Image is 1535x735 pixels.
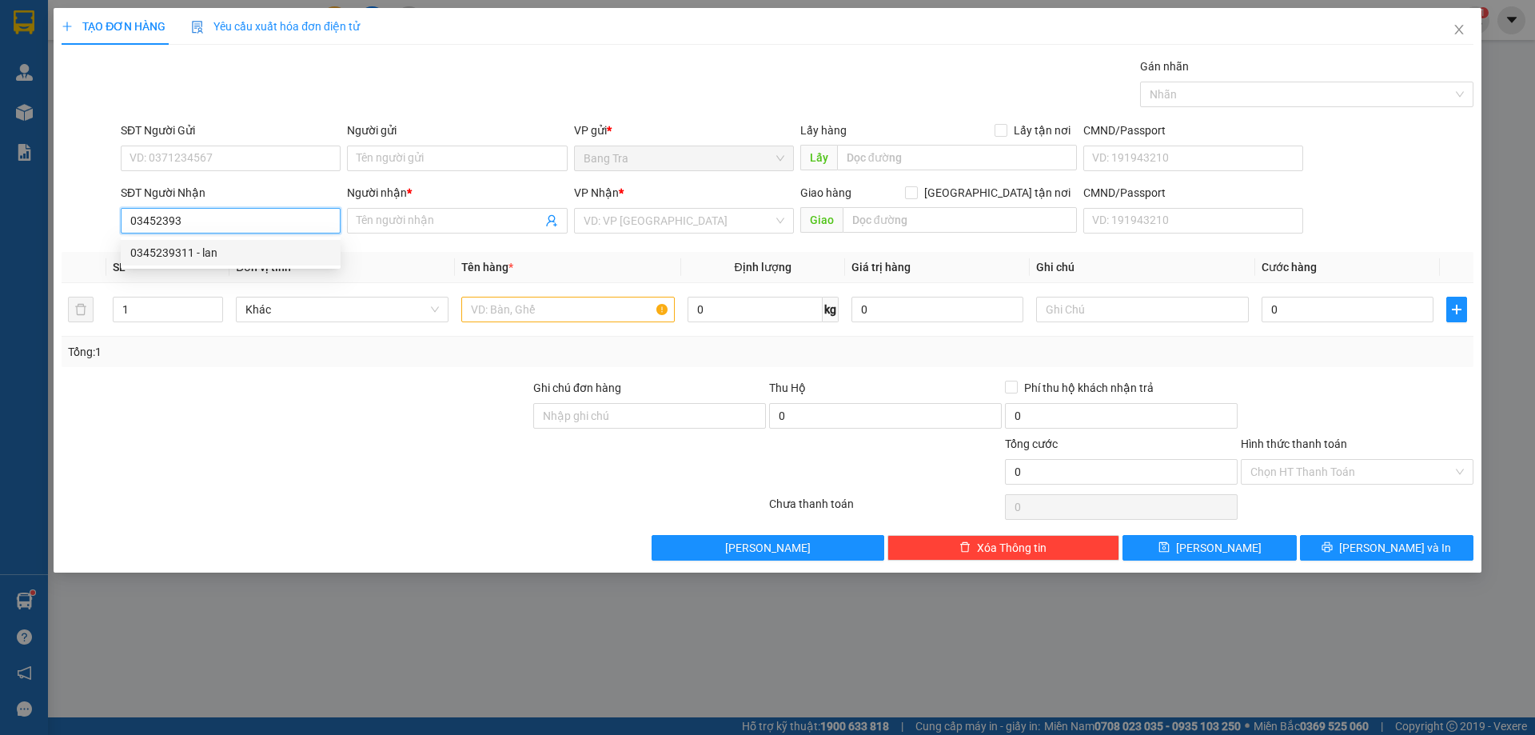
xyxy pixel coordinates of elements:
[887,535,1120,561] button: deleteXóa Thông tin
[153,14,315,50] div: [GEOGRAPHIC_DATA]
[14,15,38,32] span: Gửi:
[767,495,1003,523] div: Chưa thanh toán
[1122,535,1296,561] button: save[PERSON_NAME]
[1176,539,1262,557] span: [PERSON_NAME]
[62,21,73,32] span: plus
[121,122,341,139] div: SĐT Người Gửi
[574,122,794,139] div: VP gửi
[959,541,971,554] span: delete
[800,124,847,137] span: Lấy hàng
[533,403,766,429] input: Ghi chú đơn hàng
[14,52,142,74] div: 0352978779
[1083,184,1303,202] div: CMND/Passport
[800,207,843,233] span: Giao
[823,297,839,322] span: kg
[574,186,619,199] span: VP Nhận
[153,14,191,30] span: Nhận:
[1005,437,1058,450] span: Tổng cước
[652,535,884,561] button: [PERSON_NAME]
[153,69,315,91] div: 0369383297
[1437,8,1481,53] button: Close
[14,14,142,33] div: Bang Tra
[1322,541,1333,554] span: printer
[12,101,144,120] div: 30.000
[1300,535,1473,561] button: printer[PERSON_NAME] và In
[837,145,1077,170] input: Dọc đường
[113,261,126,274] span: SL
[1030,252,1255,283] th: Ghi chú
[1453,23,1465,36] span: close
[800,186,851,199] span: Giao hàng
[68,343,592,361] div: Tổng: 1
[851,297,1023,322] input: 0
[1158,541,1170,554] span: save
[245,298,439,322] span: Khác
[121,240,341,266] div: 0345239311 - lan
[735,261,791,274] span: Định lượng
[12,102,37,119] span: CR :
[1140,60,1189,73] label: Gán nhãn
[14,33,142,52] div: Nguyên
[800,145,837,170] span: Lấy
[1447,303,1466,316] span: plus
[1262,261,1317,274] span: Cước hàng
[1083,122,1303,139] div: CMND/Passport
[1339,539,1451,557] span: [PERSON_NAME] và In
[191,21,204,34] img: icon
[533,381,621,394] label: Ghi chú đơn hàng
[461,261,513,274] span: Tên hàng
[153,50,315,69] div: My ngoc
[1018,379,1160,397] span: Phí thu hộ khách nhận trả
[1241,437,1347,450] label: Hình thức thanh toán
[121,184,341,202] div: SĐT Người Nhận
[347,122,567,139] div: Người gửi
[769,381,806,394] span: Thu Hộ
[1446,297,1467,322] button: plus
[725,539,811,557] span: [PERSON_NAME]
[545,214,558,227] span: user-add
[584,146,784,170] span: Bang Tra
[62,20,165,33] span: TẠO ĐƠN HÀNG
[851,261,911,274] span: Giá trị hàng
[191,20,360,33] span: Yêu cầu xuất hóa đơn điện tử
[130,244,331,262] div: 0345239311 - lan
[918,184,1077,202] span: [GEOGRAPHIC_DATA] tận nơi
[843,207,1077,233] input: Dọc đường
[1007,122,1077,139] span: Lấy tận nơi
[68,297,94,322] button: delete
[461,297,674,322] input: VD: Bàn, Ghế
[1036,297,1249,322] input: Ghi Chú
[347,184,567,202] div: Người nhận
[977,539,1047,557] span: Xóa Thông tin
